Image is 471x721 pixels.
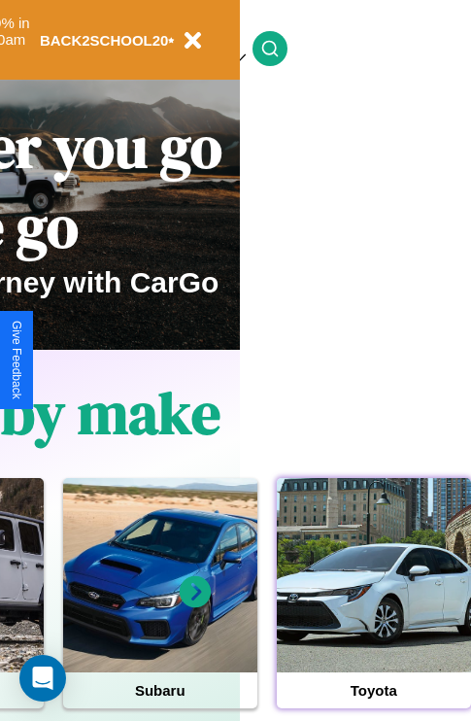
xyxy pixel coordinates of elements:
[19,655,66,702] div: Open Intercom Messenger
[63,672,257,708] h4: Subaru
[10,321,23,399] div: Give Feedback
[40,32,169,49] b: BACK2SCHOOL20
[277,672,471,708] h4: Toyota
